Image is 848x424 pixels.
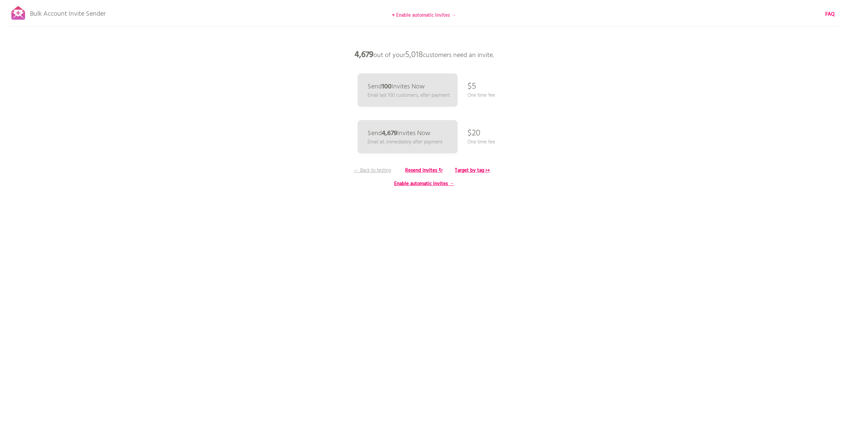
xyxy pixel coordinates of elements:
p: Send Invites Now [368,130,430,137]
b: 4,679 [382,128,397,139]
p: One time fee [467,138,495,146]
b: Target by tag ↦ [455,166,490,174]
a: FAQ [825,11,835,18]
p: $5 [467,77,476,97]
b: ♥ Enable automatic invites → [392,11,456,19]
b: Resend invites ↻ [405,166,443,174]
b: FAQ [825,10,835,18]
p: Send Invites Now [368,83,425,90]
p: Email last 100 customers, after payment [368,92,450,99]
p: Bulk Account Invite Sender [30,4,106,21]
b: 100 [382,81,392,92]
p: Email all, immediately after payment [368,138,442,146]
span: 5,018 [405,48,423,62]
p: $20 [467,123,480,143]
a: Send100Invites Now Email last 100 customers, after payment [358,73,457,107]
b: 4,679 [355,48,374,62]
b: Enable automatic invites → [394,180,454,188]
p: One time fee [467,92,495,99]
a: Send4,679Invites Now Email all, immediately after payment [358,120,457,153]
p: ← Back to testing [348,167,398,174]
p: out of your customers need an invite. [324,45,524,65]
